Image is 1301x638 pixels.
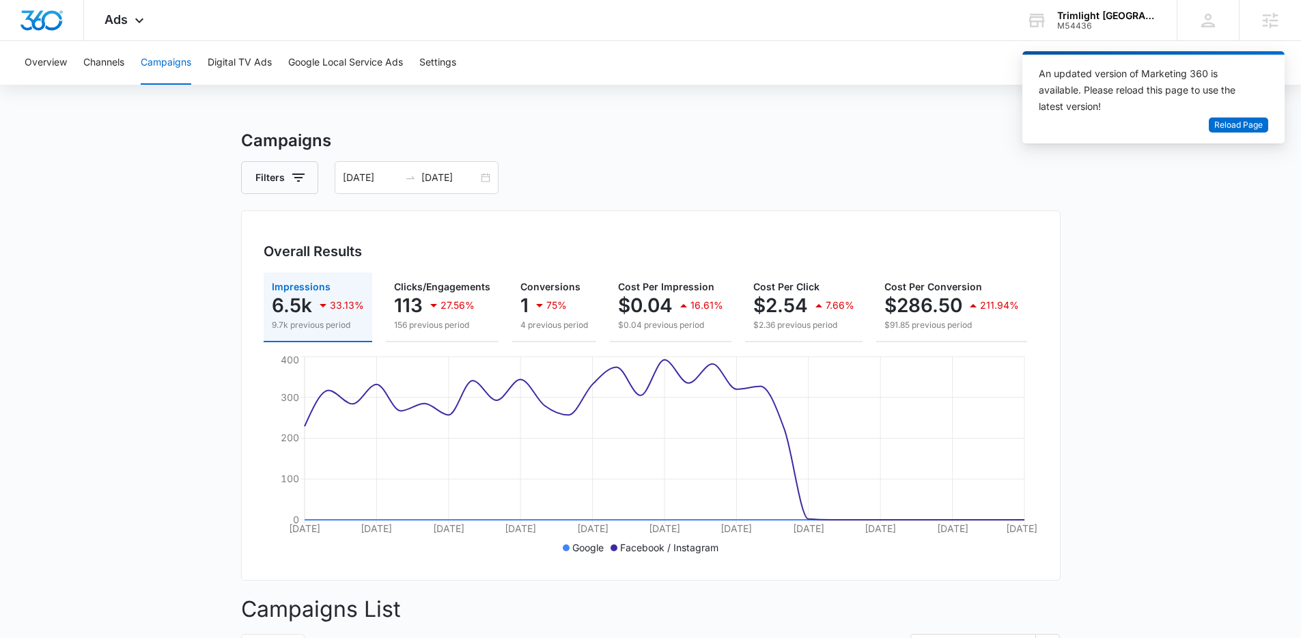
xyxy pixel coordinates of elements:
[405,172,416,183] span: to
[432,523,464,534] tspan: [DATE]
[83,41,124,85] button: Channels
[1057,21,1157,31] div: account id
[1057,10,1157,21] div: account name
[264,241,362,262] h3: Overall Results
[241,593,1061,626] p: Campaigns List
[520,319,588,331] p: 4 previous period
[241,161,318,194] button: Filters
[421,170,478,185] input: End date
[272,294,312,316] p: 6.5k
[394,319,490,331] p: 156 previous period
[405,172,416,183] span: swap-right
[520,281,580,292] span: Conversions
[620,540,718,555] p: Facebook / Instagram
[281,432,299,443] tspan: 200
[865,523,896,534] tspan: [DATE]
[884,294,962,316] p: $286.50
[1214,119,1263,132] span: Reload Page
[618,319,723,331] p: $0.04 previous period
[281,391,299,403] tspan: 300
[394,281,490,292] span: Clicks/Engagements
[343,170,400,185] input: Start date
[241,128,1061,153] h3: Campaigns
[289,523,320,534] tspan: [DATE]
[618,294,673,316] p: $0.04
[826,301,854,310] p: 7.66%
[980,301,1019,310] p: 211.94%
[520,294,529,316] p: 1
[721,523,752,534] tspan: [DATE]
[272,319,364,331] p: 9.7k previous period
[576,523,608,534] tspan: [DATE]
[753,281,820,292] span: Cost Per Click
[936,523,968,534] tspan: [DATE]
[753,294,808,316] p: $2.54
[272,281,331,292] span: Impressions
[394,294,423,316] p: 113
[884,319,1019,331] p: $91.85 previous period
[1039,66,1252,115] div: An updated version of Marketing 360 is available. Please reload this page to use the latest version!
[419,41,456,85] button: Settings
[884,281,982,292] span: Cost Per Conversion
[208,41,272,85] button: Digital TV Ads
[792,523,824,534] tspan: [DATE]
[505,523,536,534] tspan: [DATE]
[25,41,67,85] button: Overview
[293,514,299,525] tspan: 0
[618,281,714,292] span: Cost Per Impression
[288,41,403,85] button: Google Local Service Ads
[572,540,604,555] p: Google
[753,319,854,331] p: $2.36 previous period
[649,523,680,534] tspan: [DATE]
[104,12,128,27] span: Ads
[281,354,299,365] tspan: 400
[690,301,723,310] p: 16.61%
[141,41,191,85] button: Campaigns
[361,523,392,534] tspan: [DATE]
[330,301,364,310] p: 33.13%
[281,473,299,484] tspan: 100
[1209,117,1268,133] button: Reload Page
[440,301,475,310] p: 27.56%
[1005,523,1037,534] tspan: [DATE]
[546,301,567,310] p: 75%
